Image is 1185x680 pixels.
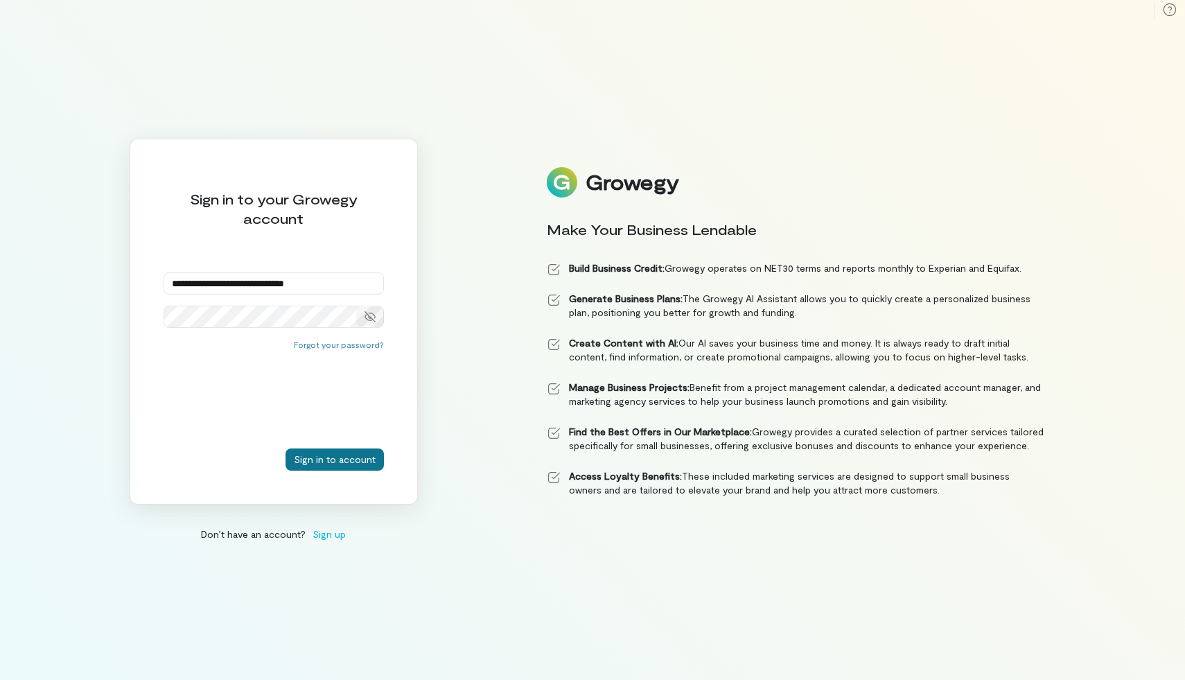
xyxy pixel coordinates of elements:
strong: Manage Business Projects: [569,381,690,393]
div: Sign in to your Growegy account [164,189,384,228]
li: These included marketing services are designed to support small business owners and are tailored ... [547,469,1044,497]
li: Benefit from a project management calendar, a dedicated account manager, and marketing agency ser... [547,381,1044,408]
li: The Growegy AI Assistant allows you to quickly create a personalized business plan, positioning y... [547,292,1044,320]
strong: Generate Business Plans: [569,293,683,304]
button: Forgot your password? [294,339,384,350]
li: Growegy operates on NET30 terms and reports monthly to Experian and Equifax. [547,261,1044,275]
div: Growegy [586,171,678,194]
strong: Build Business Credit: [569,262,665,274]
span: Sign up [313,527,346,541]
strong: Find the Best Offers in Our Marketplace: [569,426,752,437]
strong: Create Content with AI: [569,337,678,349]
li: Our AI saves your business time and money. It is always ready to draft initial content, find info... [547,336,1044,364]
li: Growegy provides a curated selection of partner services tailored specifically for small business... [547,425,1044,453]
div: Don’t have an account? [130,527,418,541]
img: Logo [547,167,577,198]
button: Sign in to account [286,448,384,471]
div: Make Your Business Lendable [547,220,1044,239]
strong: Access Loyalty Benefits: [569,470,682,482]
